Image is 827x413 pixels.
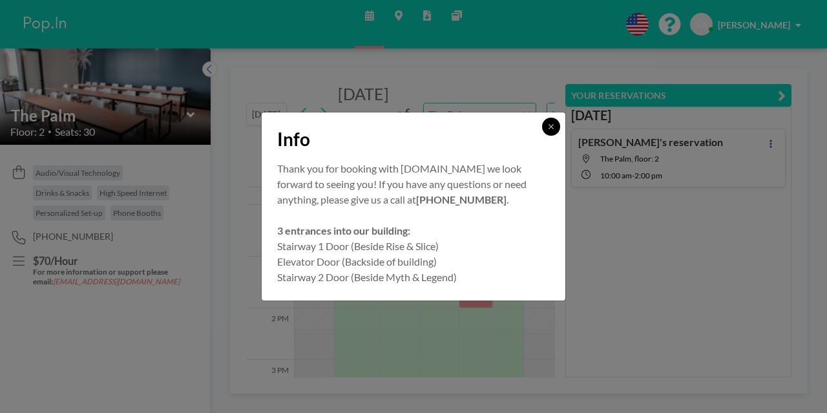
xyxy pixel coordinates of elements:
[277,254,550,270] p: Elevator Door (Backside of building)
[277,161,550,207] p: Thank you for booking with [DOMAIN_NAME] we look forward to seeing you! If you have any questions...
[277,270,550,285] p: Stairway 2 Door (Beside Myth & Legend)
[277,238,550,254] p: Stairway 1 Door (Beside Rise & Slice)
[416,193,507,206] strong: [PHONE_NUMBER]
[277,128,310,151] span: Info
[277,224,410,237] strong: 3 entrances into our building:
